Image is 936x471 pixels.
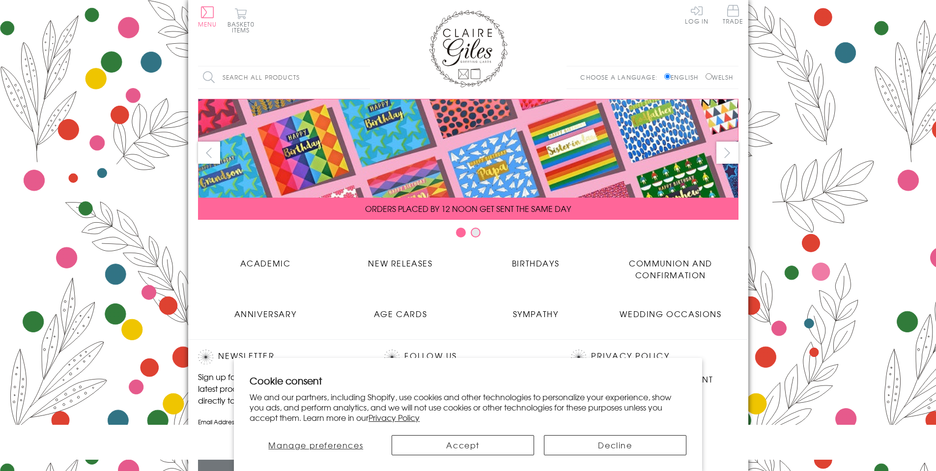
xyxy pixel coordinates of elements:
button: Decline [544,435,686,455]
h2: Newsletter [198,350,365,364]
input: English [664,73,671,80]
a: Birthdays [468,250,603,269]
span: Wedding Occasions [620,308,721,320]
a: Academic [198,250,333,269]
a: Sympathy [468,300,603,320]
a: Communion and Confirmation [603,250,738,281]
a: Trade [723,5,743,26]
span: Birthdays [512,257,559,269]
p: Sign up for our newsletter to receive the latest product launches, news and offers directly to yo... [198,371,365,406]
a: New Releases [333,250,468,269]
button: prev [198,142,220,164]
a: Privacy Policy [591,350,669,363]
p: We and our partners, including Shopify, use cookies and other technologies to personalize your ex... [250,392,686,422]
span: Anniversary [234,308,297,320]
button: Carousel Page 1 (Current Slide) [456,228,466,237]
span: New Releases [368,257,432,269]
span: Manage preferences [268,439,363,451]
button: Carousel Page 2 [471,228,481,237]
span: Communion and Confirmation [629,257,712,281]
input: Search all products [198,66,370,88]
a: Wedding Occasions [603,300,738,320]
span: 0 items [232,20,255,34]
input: Welsh [706,73,712,80]
button: Manage preferences [250,435,382,455]
span: Sympathy [513,308,559,320]
a: Privacy Policy [369,412,420,423]
span: Trade [723,5,743,24]
h2: Follow Us [384,350,551,364]
span: Academic [240,257,291,269]
h2: Cookie consent [250,374,686,387]
a: Age Cards [333,300,468,320]
button: Accept [392,435,534,455]
span: Menu [198,20,217,29]
span: Age Cards [374,308,427,320]
img: Claire Giles Greetings Cards [429,10,508,88]
p: Choose a language: [580,73,662,82]
label: English [664,73,703,82]
label: Welsh [706,73,734,82]
div: Carousel Pagination [198,227,738,242]
span: ORDERS PLACED BY 12 NOON GET SENT THE SAME DAY [365,203,571,214]
a: Log In [685,5,709,24]
input: Search [360,66,370,88]
button: Basket0 items [227,8,255,33]
label: Email Address [198,417,365,426]
button: next [716,142,738,164]
a: Anniversary [198,300,333,320]
button: Menu [198,6,217,27]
